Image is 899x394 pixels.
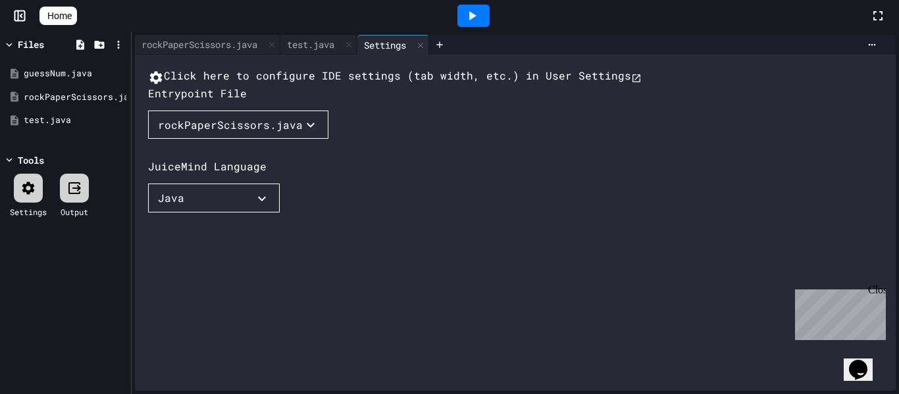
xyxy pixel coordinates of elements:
[18,153,44,167] div: Tools
[280,35,357,55] div: test.java
[18,37,44,51] div: Files
[39,7,77,25] a: Home
[158,190,184,206] div: Java
[61,206,88,218] div: Output
[135,35,280,55] div: rockPaperScissors.java
[24,91,126,104] div: rockPaperScissors.java
[844,341,886,381] iframe: chat widget
[148,68,642,86] button: Click here to configure IDE settings (tab width, etc.) in User Settings
[158,117,303,133] div: rockPaperScissors.java
[148,86,247,101] div: Entrypoint File
[148,184,280,212] button: Java
[47,9,72,22] span: Home
[24,114,126,127] div: test.java
[5,5,91,84] div: Chat with us now!Close
[148,159,267,174] div: JuiceMind Language
[135,37,264,51] div: rockPaperScissors.java
[790,284,886,340] iframe: chat widget
[357,35,429,55] div: Settings
[24,67,126,80] div: guessNum.java
[10,206,47,218] div: Settings
[280,37,341,51] div: test.java
[148,111,328,139] button: rockPaperScissors.java
[357,38,413,52] div: Settings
